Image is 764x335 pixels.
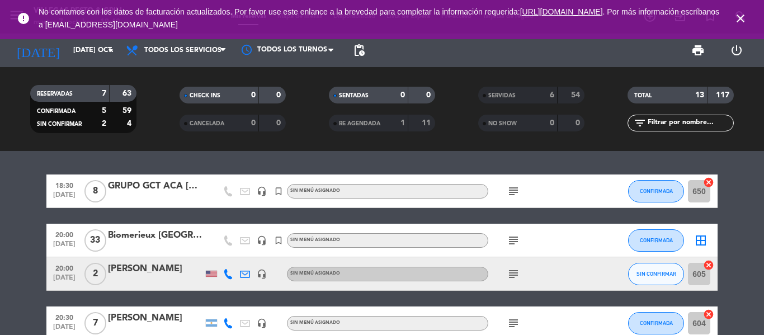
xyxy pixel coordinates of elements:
[39,7,719,29] span: No contamos con los datos de facturación actualizados. Por favor use este enlance a la brevedad p...
[37,91,73,97] span: RESERVADAS
[734,12,747,25] i: close
[400,119,405,127] strong: 1
[694,234,708,247] i: border_all
[640,237,673,243] span: CONFIRMADA
[108,311,203,325] div: [PERSON_NAME]
[628,263,684,285] button: SIN CONFIRMAR
[102,89,106,97] strong: 7
[550,91,554,99] strong: 6
[50,191,78,204] span: [DATE]
[39,7,719,29] a: . Por más información escríbanos a [EMAIL_ADDRESS][DOMAIN_NAME]
[257,318,267,328] i: headset_mic
[730,44,743,57] i: power_settings_new
[50,178,78,191] span: 18:30
[426,91,433,99] strong: 0
[190,121,224,126] span: CANCELADA
[108,262,203,276] div: [PERSON_NAME]
[422,119,433,127] strong: 11
[520,7,603,16] a: [URL][DOMAIN_NAME]
[339,93,369,98] span: SENTADAS
[127,120,134,128] strong: 4
[571,91,582,99] strong: 54
[190,93,220,98] span: CHECK INS
[122,89,134,97] strong: 63
[352,44,366,57] span: pending_actions
[273,186,284,196] i: turned_in_not
[84,263,106,285] span: 2
[108,228,203,243] div: Biomerieux [GEOGRAPHIC_DATA]
[290,320,340,325] span: Sin menú asignado
[400,91,405,99] strong: 0
[647,117,733,129] input: Filtrar por nombre...
[276,91,283,99] strong: 0
[716,91,732,99] strong: 117
[634,93,652,98] span: TOTAL
[628,229,684,252] button: CONFIRMADA
[37,108,76,114] span: CONFIRMADA
[84,180,106,202] span: 8
[339,121,380,126] span: RE AGENDADA
[488,121,517,126] span: NO SHOW
[144,46,221,54] span: Todos los servicios
[640,188,673,194] span: CONFIRMADA
[703,259,714,271] i: cancel
[640,320,673,326] span: CONFIRMADA
[633,116,647,130] i: filter_list
[257,235,267,246] i: headset_mic
[636,271,676,277] span: SIN CONFIRMAR
[276,119,283,127] strong: 0
[257,269,267,279] i: headset_mic
[257,186,267,196] i: headset_mic
[251,119,256,127] strong: 0
[50,274,78,287] span: [DATE]
[102,107,106,115] strong: 5
[550,119,554,127] strong: 0
[108,179,203,194] div: GRUPO GCT ACA [DATE]
[703,309,714,320] i: cancel
[507,234,520,247] i: subject
[290,238,340,242] span: Sin menú asignado
[84,312,106,334] span: 7
[17,12,30,25] i: error
[507,317,520,330] i: subject
[290,271,340,276] span: Sin menú asignado
[507,185,520,198] i: subject
[37,121,82,127] span: SIN CONFIRMAR
[50,261,78,274] span: 20:00
[50,310,78,323] span: 20:30
[122,107,134,115] strong: 59
[290,188,340,193] span: Sin menú asignado
[8,38,68,63] i: [DATE]
[50,240,78,253] span: [DATE]
[628,312,684,334] button: CONFIRMADA
[507,267,520,281] i: subject
[691,44,705,57] span: print
[717,34,756,67] div: LOG OUT
[84,229,106,252] span: 33
[628,180,684,202] button: CONFIRMADA
[576,119,582,127] strong: 0
[50,228,78,240] span: 20:00
[251,91,256,99] strong: 0
[488,93,516,98] span: SERVIDAS
[703,177,714,188] i: cancel
[102,120,106,128] strong: 2
[695,91,704,99] strong: 13
[273,235,284,246] i: turned_in_not
[104,44,117,57] i: arrow_drop_down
